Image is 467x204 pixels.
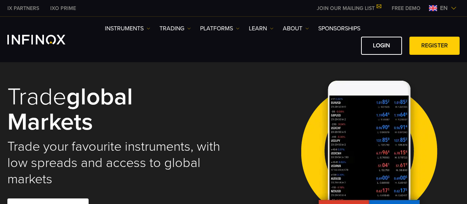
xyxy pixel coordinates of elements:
a: LOGIN [361,37,402,55]
h1: Trade [7,84,224,135]
span: en [437,4,451,13]
a: Instruments [105,24,150,33]
strong: global markets [7,82,133,137]
a: TRADING [159,24,191,33]
a: JOIN OUR MAILING LIST [311,5,386,11]
a: SPONSORSHIPS [318,24,360,33]
a: PLATFORMS [200,24,240,33]
a: INFINOX MENU [386,4,426,12]
a: INFINOX [2,4,45,12]
a: ABOUT [283,24,309,33]
a: INFINOX Logo [7,35,83,44]
a: Learn [249,24,274,33]
a: REGISTER [409,37,460,55]
a: INFINOX [45,4,82,12]
h2: Trade your favourite instruments, with low spreads and access to global markets [7,138,224,187]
